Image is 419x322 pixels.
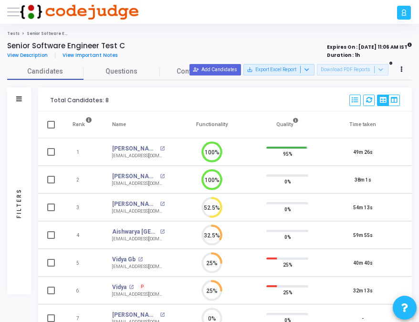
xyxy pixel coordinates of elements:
[112,181,165,187] div: [EMAIL_ADDRESS][DOMAIN_NAME]
[112,311,157,319] a: [PERSON_NAME]
[84,66,160,76] span: Questions
[284,204,291,213] span: 0%
[7,42,125,50] h4: Senior Software Engineer Test C
[7,31,412,37] nav: breadcrumb
[112,236,165,243] div: [EMAIL_ADDRESS][DOMAIN_NAME]
[160,202,165,206] mat-icon: open_in_new
[112,153,165,160] div: [EMAIL_ADDRESS][DOMAIN_NAME]
[247,66,253,73] mat-icon: save_alt
[353,287,373,294] div: 32m 13s
[160,174,165,179] mat-icon: open_in_new
[20,2,139,21] img: logo
[62,277,103,304] td: 6
[129,285,134,290] mat-icon: open_in_new
[112,200,157,208] a: [PERSON_NAME]
[15,155,23,251] div: Filters
[353,232,373,239] div: 59m 55s
[112,120,126,129] div: Name
[327,52,360,59] strong: Duration : 1h
[377,95,400,107] div: View Options
[349,120,376,129] div: Time taken
[112,172,157,181] a: [PERSON_NAME]
[62,249,103,277] td: 5
[355,176,371,183] div: 38m 1s
[250,111,325,138] th: Quality
[160,229,165,234] mat-icon: open_in_new
[62,138,103,166] td: 1
[50,97,109,104] div: Total Candidates: 8
[174,111,250,138] th: Functionality
[353,259,373,267] div: 40m 40s
[284,232,291,241] span: 0%
[55,53,125,58] a: View Important Notes
[327,41,412,51] strong: Expires On : [DATE] 11:06 AM IST
[112,291,165,298] div: [EMAIL_ADDRESS][DOMAIN_NAME]
[160,146,165,151] mat-icon: open_in_new
[112,208,165,215] div: [EMAIL_ADDRESS][DOMAIN_NAME]
[283,288,292,296] span: 25%
[189,64,241,75] button: Add Candidates
[317,64,388,75] button: Download PDF Reports
[112,144,157,153] a: [PERSON_NAME]
[284,177,291,185] span: 0%
[112,283,126,291] a: Vidya
[112,264,165,270] div: [EMAIL_ADDRESS][DOMAIN_NAME]
[62,111,103,138] th: Rank
[283,149,292,158] span: 95%
[62,166,103,193] td: 2
[63,52,117,59] span: View Important Notes
[353,204,373,211] div: 54m 13s
[243,64,315,75] button: Export Excel Report
[160,312,165,317] mat-icon: open_in_new
[353,149,373,156] div: 49m 26s
[27,31,96,36] span: Senior Software Engineer Test C
[177,66,220,76] span: Configuration
[7,31,20,36] a: Tests
[62,221,103,249] td: 4
[138,257,143,262] mat-icon: open_in_new
[112,227,157,236] a: Aishwarya [GEOGRAPHIC_DATA]
[283,260,292,268] span: 25%
[7,52,48,59] span: View Description
[7,66,84,76] span: Candidates
[62,193,103,221] td: 3
[112,255,136,264] a: Vidya Gb
[141,283,144,290] span: P
[362,315,364,322] div: -
[7,53,55,58] a: View Description
[193,66,199,73] mat-icon: person_add_alt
